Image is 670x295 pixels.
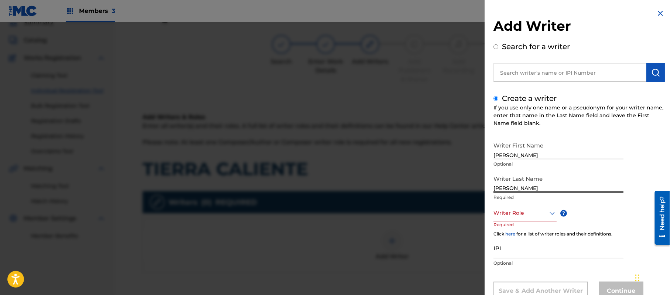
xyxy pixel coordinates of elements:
[560,210,567,217] span: ?
[493,18,665,37] h2: Add Writer
[502,42,570,51] label: Search for a writer
[633,260,670,295] iframe: Chat Widget
[493,221,522,238] p: Required
[649,188,670,248] iframe: Resource Center
[635,267,640,289] div: Drag
[493,63,646,82] input: Search writer's name or IPI Number
[79,7,115,15] span: Members
[505,231,515,237] a: here
[66,7,75,16] img: Top Rightsholders
[493,104,665,127] div: If you use only one name or a pseudonym for your writer name, enter that name in the Last Name fi...
[493,161,623,167] p: Optional
[112,7,115,14] span: 3
[9,6,37,16] img: MLC Logo
[493,231,665,237] div: Click for a list of writer roles and their definitions.
[493,260,623,267] p: Optional
[502,94,557,103] label: Create a writer
[651,68,660,77] img: Search Works
[493,194,623,201] p: Required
